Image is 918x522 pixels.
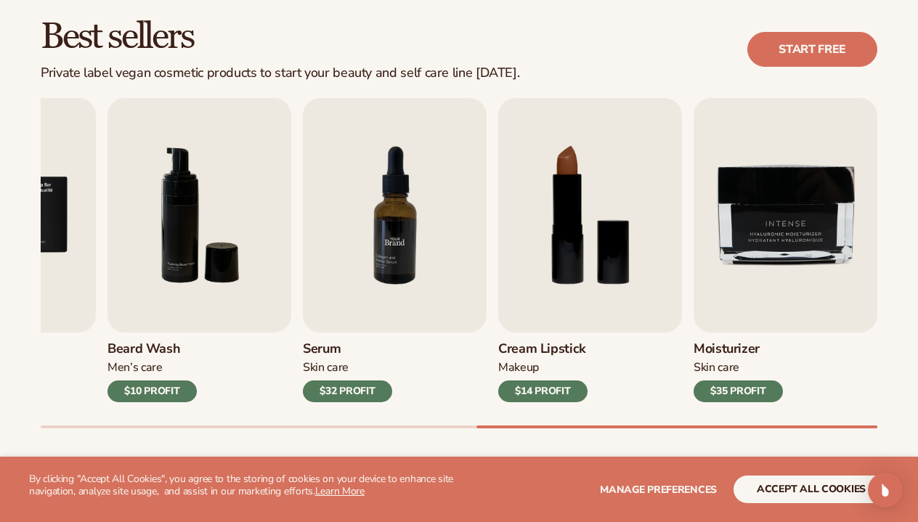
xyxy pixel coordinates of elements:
div: $32 PROFIT [303,380,392,402]
h3: Beard Wash [107,341,197,357]
a: 8 / 9 [498,98,682,402]
h3: Serum [303,341,392,357]
p: By clicking "Accept All Cookies", you agree to the storing of cookies on your device to enhance s... [29,473,459,498]
div: $10 PROFIT [107,380,197,402]
div: Open Intercom Messenger [868,473,903,507]
div: $14 PROFIT [498,380,588,402]
button: accept all cookies [734,476,889,503]
h3: Moisturizer [694,341,783,357]
h3: Cream Lipstick [498,341,588,357]
a: Learn More [315,484,365,498]
div: Skin Care [694,360,783,375]
a: 7 / 9 [303,98,487,402]
div: Makeup [498,360,588,375]
a: Start free [747,32,877,67]
h2: Best sellers [41,18,519,57]
a: 9 / 9 [694,98,877,402]
div: $35 PROFIT [694,380,783,402]
img: Shopify Image 8 [303,98,487,333]
span: Manage preferences [600,483,717,497]
div: Men’s Care [107,360,197,375]
a: 6 / 9 [107,98,291,402]
div: Skin Care [303,360,392,375]
div: Private label vegan cosmetic products to start your beauty and self care line [DATE]. [41,65,519,81]
button: Manage preferences [600,476,717,503]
